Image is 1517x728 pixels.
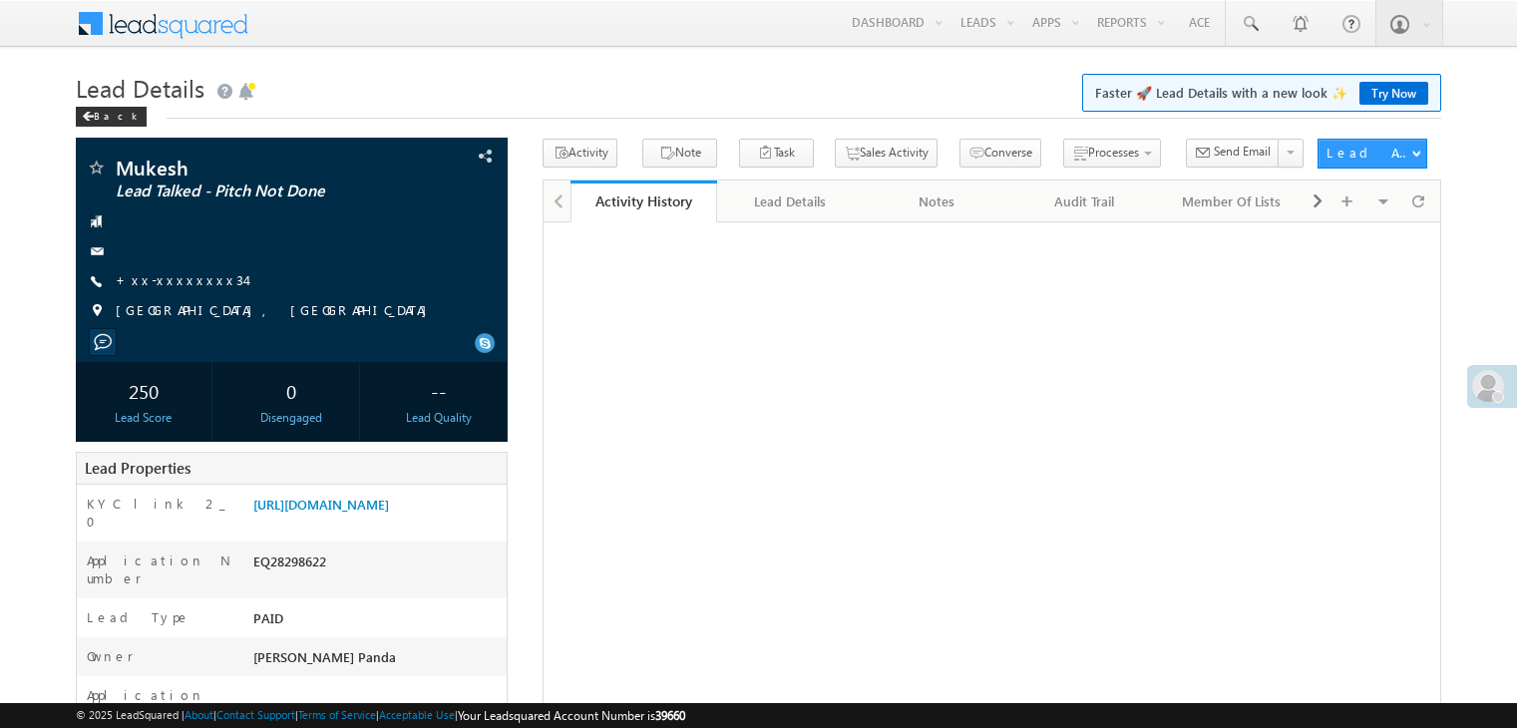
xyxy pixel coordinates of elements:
div: Activity History [585,191,702,210]
button: Task [739,139,814,168]
button: Lead Actions [1318,139,1427,169]
a: Terms of Service [298,708,376,721]
button: Processes [1063,139,1161,168]
span: [GEOGRAPHIC_DATA], [GEOGRAPHIC_DATA] [116,301,437,321]
button: Converse [959,139,1041,168]
a: [URL][DOMAIN_NAME] [253,496,389,513]
label: Application Status [87,686,232,722]
div: 250 [81,372,206,409]
div: Lead Quality [376,409,502,427]
div: Back [76,107,147,127]
button: Send Email [1186,139,1280,168]
a: Try Now [1359,82,1428,105]
span: Processes [1088,145,1139,160]
span: Send Email [1214,143,1271,161]
a: Contact Support [216,708,295,721]
a: Member Of Lists [1159,181,1306,222]
button: Activity [543,139,617,168]
a: Activity History [570,181,717,222]
div: EQ28298622 [248,551,507,579]
span: Mukesh [116,158,383,178]
a: +xx-xxxxxxxx34 [116,271,245,288]
a: Back [76,106,157,123]
span: [PERSON_NAME] Panda [253,648,396,665]
a: About [185,708,213,721]
div: Lead Score [81,409,206,427]
label: Lead Type [87,608,190,626]
button: Sales Activity [835,139,938,168]
span: Lead Details [76,72,204,104]
span: Your Leadsquared Account Number is [458,708,685,723]
span: Faster 🚀 Lead Details with a new look ✨ [1095,83,1428,103]
div: Notes [881,189,993,213]
label: Owner [87,647,134,665]
a: Audit Trail [1011,181,1158,222]
div: -- [376,372,502,409]
button: Note [642,139,717,168]
a: Acceptable Use [379,708,455,721]
div: Member Of Lists [1175,189,1288,213]
div: 0 [228,372,354,409]
a: Notes [865,181,1011,222]
label: Application Number [87,551,232,587]
span: © 2025 LeadSquared | | | | | [76,706,685,725]
span: 39660 [655,708,685,723]
span: Lead Properties [85,458,190,478]
span: Lead Talked - Pitch Not Done [116,182,383,201]
div: PAID [248,608,507,636]
a: Lead Details [717,181,864,222]
div: Audit Trail [1027,189,1140,213]
div: Disengaged [228,409,354,427]
div: Lead Details [733,189,846,213]
label: KYC link 2_0 [87,495,232,531]
div: Lead Actions [1327,144,1411,162]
